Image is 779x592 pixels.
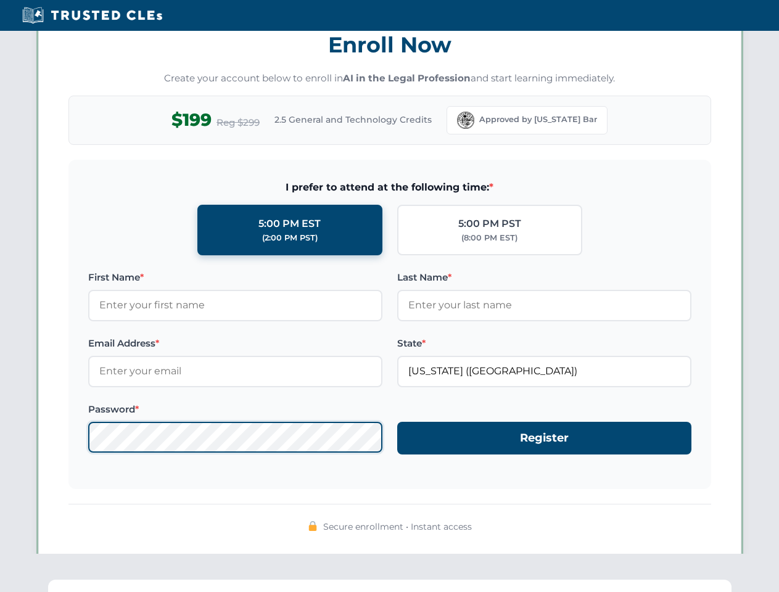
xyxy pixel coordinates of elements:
[171,106,212,134] span: $199
[258,216,321,232] div: 5:00 PM EST
[88,402,382,417] label: Password
[68,72,711,86] p: Create your account below to enroll in and start learning immediately.
[457,112,474,129] img: Florida Bar
[88,336,382,351] label: Email Address
[274,113,432,126] span: 2.5 General and Technology Credits
[68,25,711,64] h3: Enroll Now
[458,216,521,232] div: 5:00 PM PST
[397,290,691,321] input: Enter your last name
[479,113,597,126] span: Approved by [US_STATE] Bar
[19,6,166,25] img: Trusted CLEs
[88,290,382,321] input: Enter your first name
[88,356,382,387] input: Enter your email
[308,521,318,531] img: 🔒
[262,232,318,244] div: (2:00 PM PST)
[343,72,471,84] strong: AI in the Legal Profession
[323,520,472,533] span: Secure enrollment • Instant access
[397,422,691,454] button: Register
[397,356,691,387] input: Florida (FL)
[216,115,260,130] span: Reg $299
[397,336,691,351] label: State
[397,270,691,285] label: Last Name
[88,179,691,195] span: I prefer to attend at the following time:
[461,232,517,244] div: (8:00 PM EST)
[88,270,382,285] label: First Name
